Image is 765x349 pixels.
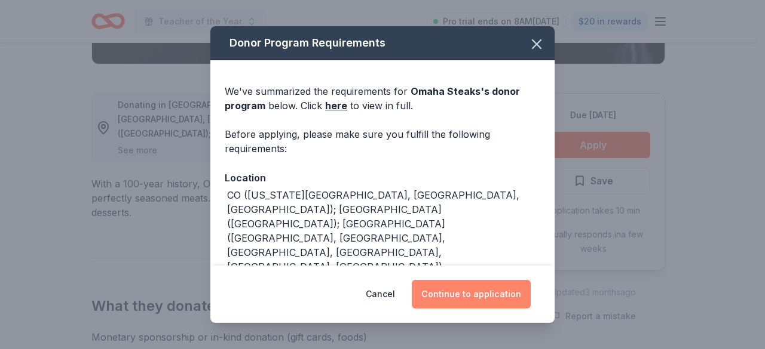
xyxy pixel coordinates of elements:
div: Before applying, please make sure you fulfill the following requirements: [225,127,540,156]
div: Donor Program Requirements [210,26,555,60]
div: We've summarized the requirements for below. Click to view in full. [225,84,540,113]
a: here [325,98,347,113]
button: Cancel [366,280,395,308]
div: Location [225,170,540,186]
button: Continue to application [412,280,531,308]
